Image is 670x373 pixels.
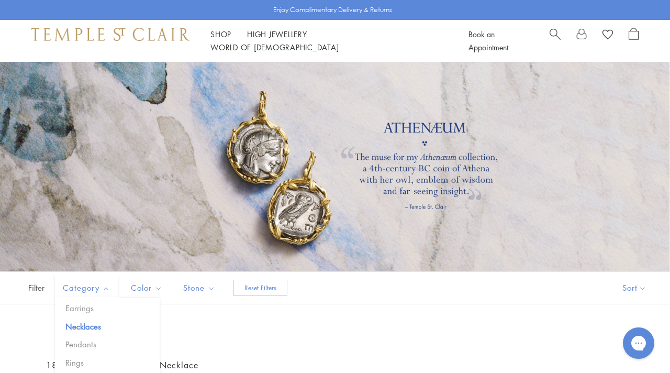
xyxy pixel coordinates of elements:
[468,29,508,52] a: Book an Appointment
[178,281,223,294] span: Stone
[126,281,170,294] span: Color
[247,29,307,39] a: High JewelleryHigh Jewellery
[210,29,231,39] a: ShopShop
[602,28,613,43] a: View Wishlist
[629,28,639,54] a: Open Shopping Bag
[618,324,660,363] iframe: Gorgias live chat messenger
[55,276,118,300] button: Category
[210,28,445,54] nav: Main navigation
[58,281,118,294] span: Category
[599,272,670,304] button: Show sort by
[175,276,223,300] button: Stone
[273,5,392,15] p: Enjoy Complimentary Delivery & Returns
[123,276,170,300] button: Color
[233,280,287,296] button: Reset Filters
[46,359,198,371] a: 18K Blue Sapphire Eternity Necklace
[550,28,561,54] a: Search
[31,28,189,40] img: Temple St. Clair
[210,42,339,52] a: World of [DEMOGRAPHIC_DATA]World of [DEMOGRAPHIC_DATA]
